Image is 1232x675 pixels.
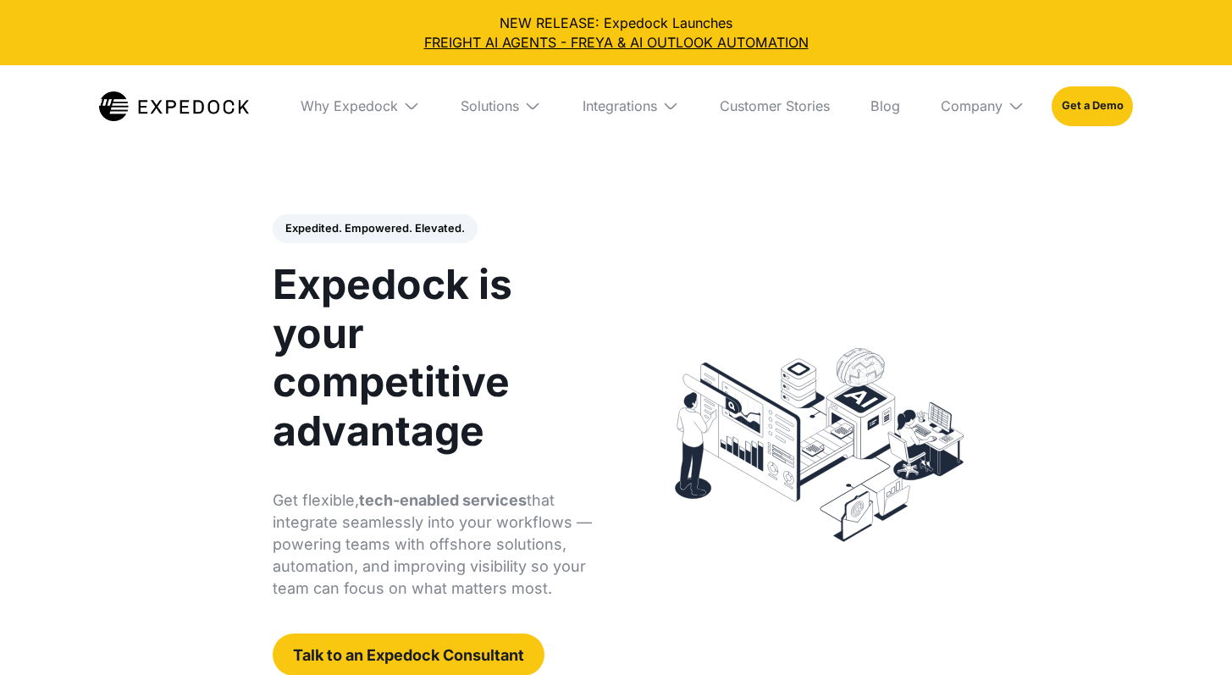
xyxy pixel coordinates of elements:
[14,33,1218,52] a: FREIGHT AI AGENTS - FREYA & AI OUTLOOK AUTOMATION
[941,97,1003,114] div: Company
[857,65,914,147] a: Blog
[706,65,843,147] a: Customer Stories
[14,14,1218,52] div: NEW RELEASE: Expedock Launches
[301,97,398,114] div: Why Expedock
[583,97,657,114] div: Integrations
[1052,86,1132,126] a: Get a Demo
[359,491,527,509] strong: tech-enabled services
[273,490,598,600] p: Get flexible, that integrate seamlessly into your workflows — powering teams with offshore soluti...
[461,97,519,114] div: Solutions
[273,260,598,456] h1: Expedock is your competitive advantage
